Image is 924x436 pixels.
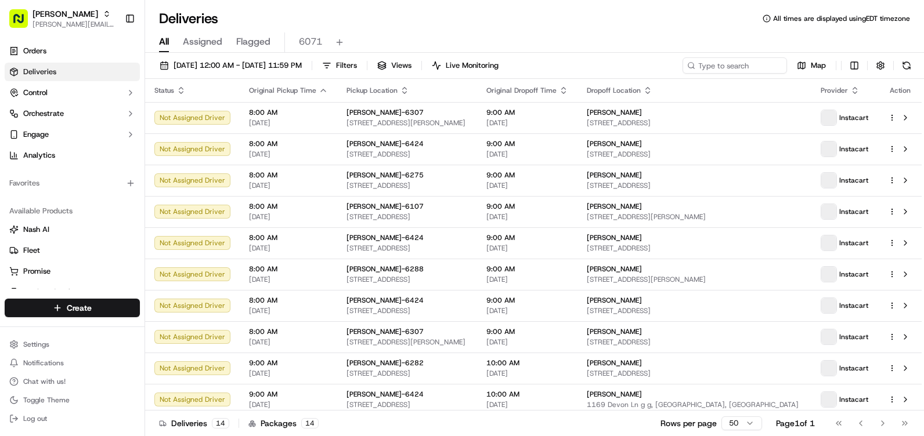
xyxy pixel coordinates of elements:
[391,60,412,71] span: Views
[486,358,568,368] span: 10:00 AM
[486,170,568,180] span: 9:00 AM
[33,20,115,29] button: [PERSON_NAME][EMAIL_ADDRESS][DOMAIN_NAME]
[346,139,424,148] span: [PERSON_NAME]-6424
[587,400,802,409] span: 1169 Devon Ln g g, [GEOGRAPHIC_DATA], [GEOGRAPHIC_DATA]
[249,118,328,128] span: [DATE]
[486,306,568,315] span: [DATE]
[346,202,424,211] span: [PERSON_NAME]-6107
[346,233,424,242] span: [PERSON_NAME]-6424
[486,369,568,378] span: [DATE]
[888,86,912,95] div: Action
[486,86,557,95] span: Original Dropoff Time
[346,170,424,180] span: [PERSON_NAME]-6275
[811,60,826,71] span: Map
[5,262,140,281] button: Promise
[587,390,642,399] span: [PERSON_NAME]
[249,181,328,190] span: [DATE]
[249,296,328,305] span: 8:00 AM
[5,174,140,192] div: Favorites
[5,125,140,144] button: Engage
[5,283,140,301] button: Product Catalog
[839,238,868,248] span: Instacart
[23,287,79,297] span: Product Catalog
[249,369,328,378] span: [DATE]
[683,57,787,74] input: Type to search
[23,395,70,405] span: Toggle Theme
[486,337,568,347] span: [DATE]
[23,46,46,56] span: Orders
[23,88,48,98] span: Control
[346,244,468,253] span: [STREET_ADDRESS]
[346,358,424,368] span: [PERSON_NAME]-6282
[5,5,120,32] button: [PERSON_NAME][PERSON_NAME][EMAIL_ADDRESS][DOMAIN_NAME]
[587,118,802,128] span: [STREET_ADDRESS]
[346,150,468,159] span: [STREET_ADDRESS]
[9,266,135,277] a: Promise
[660,417,717,429] p: Rows per page
[249,170,328,180] span: 8:00 AM
[249,233,328,242] span: 8:00 AM
[249,327,328,336] span: 8:00 AM
[346,296,424,305] span: [PERSON_NAME]-6424
[174,60,302,71] span: [DATE] 12:00 AM - [DATE] 11:59 PM
[821,86,848,95] span: Provider
[587,170,642,180] span: [PERSON_NAME]
[248,417,319,429] div: Packages
[587,86,641,95] span: Dropoff Location
[446,60,499,71] span: Live Monitoring
[67,302,92,314] span: Create
[249,358,328,368] span: 9:00 AM
[486,150,568,159] span: [DATE]
[346,108,424,117] span: [PERSON_NAME]-6307
[839,395,868,404] span: Instacart
[486,118,568,128] span: [DATE]
[587,150,802,159] span: [STREET_ADDRESS]
[5,104,140,123] button: Orchestrate
[587,275,802,284] span: [STREET_ADDRESS][PERSON_NAME]
[839,332,868,341] span: Instacart
[346,327,424,336] span: [PERSON_NAME]-6307
[5,241,140,260] button: Fleet
[5,336,140,353] button: Settings
[5,373,140,390] button: Chat with us!
[587,358,642,368] span: [PERSON_NAME]
[9,245,135,256] a: Fleet
[154,86,174,95] span: Status
[486,181,568,190] span: [DATE]
[183,35,222,49] span: Assigned
[346,181,468,190] span: [STREET_ADDRESS]
[249,306,328,315] span: [DATE]
[486,212,568,221] span: [DATE]
[5,63,140,81] a: Deliveries
[587,296,642,305] span: [PERSON_NAME]
[23,266,50,277] span: Promise
[486,108,568,117] span: 9:00 AM
[587,306,802,315] span: [STREET_ADDRESS]
[23,340,49,349] span: Settings
[9,287,135,297] a: Product Catalog
[839,364,868,373] span: Instacart
[336,60,357,71] span: Filters
[587,244,802,253] span: [STREET_ADDRESS]
[249,400,328,409] span: [DATE]
[159,35,169,49] span: All
[587,369,802,378] span: [STREET_ADDRESS]
[486,139,568,148] span: 9:00 AM
[587,181,802,190] span: [STREET_ADDRESS]
[5,146,140,165] a: Analytics
[5,355,140,371] button: Notifications
[33,8,98,20] button: [PERSON_NAME]
[249,244,328,253] span: [DATE]
[9,224,135,235] a: Nash AI
[486,327,568,336] span: 9:00 AM
[249,86,316,95] span: Original Pickup Time
[159,417,229,429] div: Deliveries
[587,202,642,211] span: [PERSON_NAME]
[486,390,568,399] span: 10:00 AM
[23,150,55,161] span: Analytics
[317,57,362,74] button: Filters
[486,400,568,409] span: [DATE]
[486,202,568,211] span: 9:00 AM
[5,83,140,102] button: Control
